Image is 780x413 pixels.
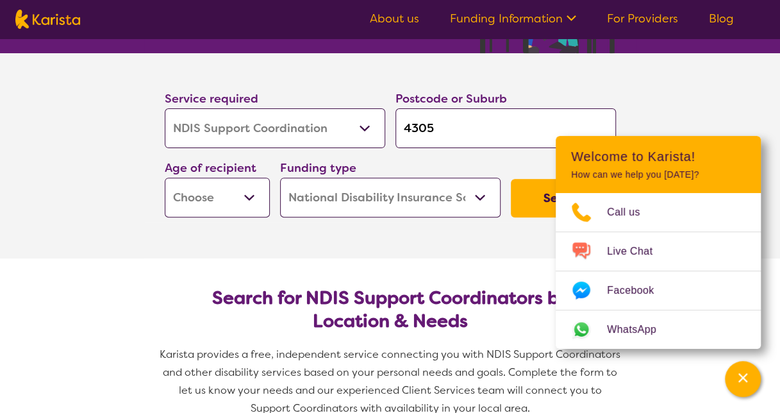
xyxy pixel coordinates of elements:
[165,160,256,176] label: Age of recipient
[395,108,616,148] input: Type
[556,136,761,349] div: Channel Menu
[607,242,668,261] span: Live Chat
[607,320,672,339] span: WhatsApp
[511,179,616,217] button: Search
[556,310,761,349] a: Web link opens in a new tab.
[607,281,669,300] span: Facebook
[725,361,761,397] button: Channel Menu
[395,91,507,106] label: Postcode or Suburb
[607,11,678,26] a: For Providers
[556,193,761,349] ul: Choose channel
[165,91,258,106] label: Service required
[450,11,576,26] a: Funding Information
[370,11,419,26] a: About us
[280,160,356,176] label: Funding type
[607,203,656,222] span: Call us
[571,169,745,180] p: How can we help you [DATE]?
[175,287,606,333] h2: Search for NDIS Support Coordinators by Location & Needs
[709,11,734,26] a: Blog
[571,149,745,164] h2: Welcome to Karista!
[15,10,80,29] img: Karista logo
